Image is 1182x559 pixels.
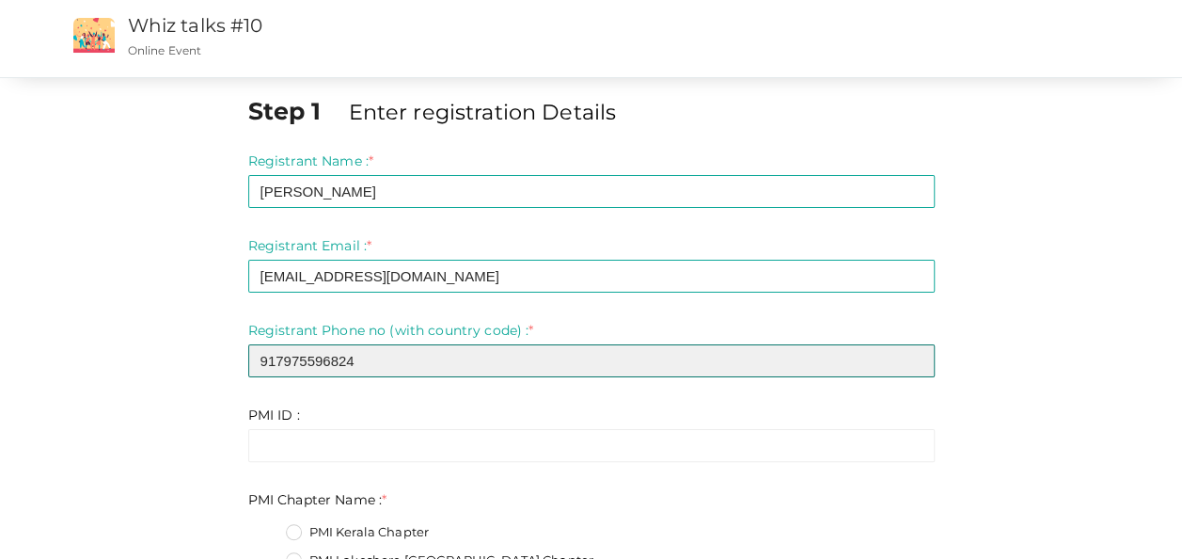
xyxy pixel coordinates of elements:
label: Registrant Name : [248,152,374,170]
p: Online Event [128,42,719,58]
label: PMI Chapter Name : [248,490,387,509]
label: PMI Kerala Chapter [286,523,430,542]
a: Whiz talks #10 [128,14,263,37]
label: Step 1 [248,94,345,128]
img: event2.png [73,18,115,53]
input: Enter registrant phone no here. [248,344,935,377]
label: Registrant Phone no (with country code) : [248,321,534,340]
input: Enter registrant email here. [248,260,935,293]
label: Enter registration Details [348,97,616,127]
label: PMI ID : [248,406,300,424]
label: Registrant Email : [248,236,372,255]
input: Enter registrant name here. [248,175,935,208]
